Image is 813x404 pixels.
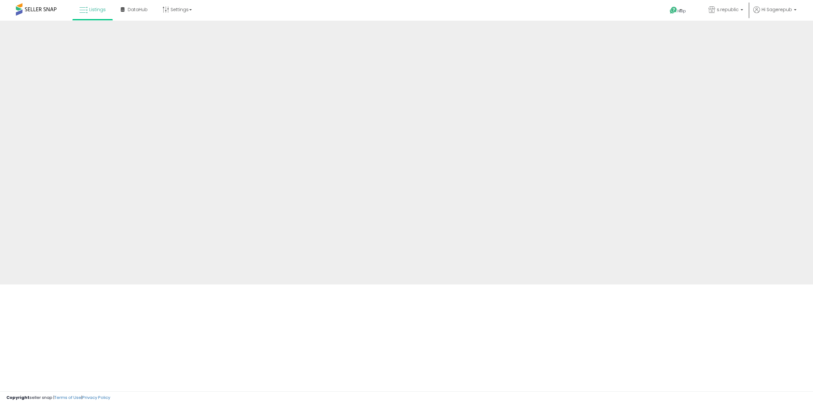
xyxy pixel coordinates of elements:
i: Get Help [669,6,677,14]
a: Hi Sagerepub [753,6,796,21]
span: Help [677,8,686,14]
span: Listings [89,6,106,13]
span: s.republic [717,6,739,13]
a: Help [665,2,698,21]
span: DataHub [128,6,148,13]
span: Hi Sagerepub [762,6,792,13]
